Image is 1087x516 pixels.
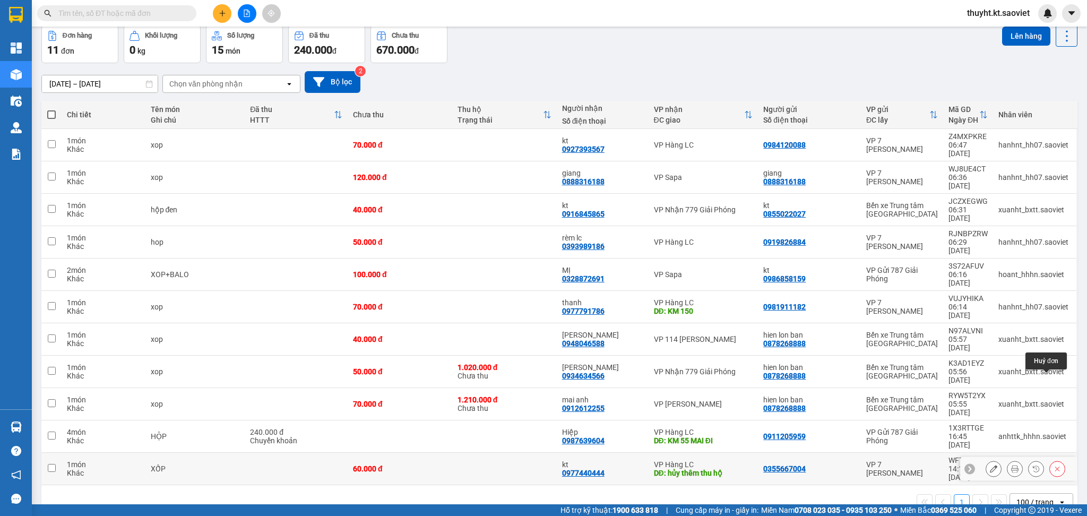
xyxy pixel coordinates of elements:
[458,363,551,372] div: 1.020.000 đ
[763,141,806,149] div: 0984120088
[151,367,240,376] div: xop
[763,432,806,441] div: 0911205959
[151,238,240,246] div: hop
[1025,352,1067,369] div: Huỷ đơn
[332,47,337,55] span: đ
[1028,506,1036,514] span: copyright
[866,460,938,477] div: VP 7 [PERSON_NAME]
[948,335,988,352] div: 05:57 [DATE]
[795,506,892,514] strong: 0708 023 035 - 0935 103 250
[985,504,986,516] span: |
[654,400,753,408] div: VP [PERSON_NAME]
[67,363,140,372] div: 1 món
[654,335,753,343] div: VP 114 [PERSON_NAME]
[866,298,938,315] div: VP 7 [PERSON_NAME]
[415,47,419,55] span: đ
[998,238,1071,246] div: hanhnt_hh07.saoviet
[866,363,938,380] div: Bến xe Trung tâm [GEOGRAPHIC_DATA]
[285,80,294,88] svg: open
[948,465,988,481] div: 14:17 [DATE]
[562,428,643,436] div: Hiệp
[151,400,240,408] div: xop
[67,331,140,339] div: 1 món
[11,446,21,456] span: question-circle
[866,234,938,251] div: VP 7 [PERSON_NAME]
[900,504,977,516] span: Miền Bắc
[353,110,447,119] div: Chưa thu
[58,7,184,19] input: Tìm tên, số ĐT hoặc mã đơn
[562,274,605,283] div: 0328872691
[392,32,419,39] div: Chưa thu
[998,110,1071,119] div: Nhân viên
[931,506,977,514] strong: 0369 525 060
[353,335,447,343] div: 40.000 đ
[67,436,140,445] div: Khác
[866,428,938,445] div: VP Gửi 787 Giải Phóng
[67,145,140,153] div: Khác
[998,303,1071,311] div: hanhnt_hh07.saoviet
[649,101,758,129] th: Toggle SortBy
[654,367,753,376] div: VP Nhận 779 Giải Phóng
[562,266,643,274] div: MỊ
[866,105,929,114] div: VP gửi
[763,169,856,177] div: giang
[353,400,447,408] div: 70.000 đ
[458,395,551,412] div: Chưa thu
[866,169,938,186] div: VP 7 [PERSON_NAME]
[67,298,140,307] div: 1 món
[245,101,348,129] th: Toggle SortBy
[948,303,988,320] div: 06:14 [DATE]
[1043,8,1053,18] img: icon-new-feature
[61,47,74,55] span: đơn
[353,367,447,376] div: 50.000 đ
[151,432,240,441] div: HỘP
[763,105,856,114] div: Người gửi
[67,266,140,274] div: 2 món
[1062,4,1081,23] button: caret-down
[562,460,643,469] div: kt
[562,363,643,372] div: thanh tam
[560,504,658,516] span: Hỗ trợ kỹ thuật:
[954,494,970,510] button: 1
[948,359,988,367] div: K3AD1EYZ
[219,10,226,17] span: plus
[998,367,1071,376] div: xuanht_bxtt.saoviet
[763,274,806,283] div: 0986858159
[948,391,988,400] div: RYW5T2YX
[562,104,643,113] div: Người nhận
[63,32,92,39] div: Đơn hàng
[67,210,140,218] div: Khác
[562,339,605,348] div: 0948046588
[654,307,753,315] div: DĐ: KM 150
[562,234,643,242] div: rèm lc
[654,460,753,469] div: VP Hàng LC
[1002,27,1050,46] button: Lên hàng
[948,116,979,124] div: Ngày ĐH
[67,404,140,412] div: Khác
[353,465,447,473] div: 60.000 đ
[998,270,1071,279] div: hoant_hhhn.saoviet
[47,44,59,56] span: 11
[9,7,23,23] img: logo-vxr
[948,173,988,190] div: 06:36 [DATE]
[268,10,275,17] span: aim
[137,47,145,55] span: kg
[67,469,140,477] div: Khác
[151,116,240,124] div: Ghi chú
[562,242,605,251] div: 0393989186
[998,400,1071,408] div: xuanht_bxtt.saoviet
[562,395,643,404] div: mai anh
[763,238,806,246] div: 0919826884
[763,395,856,404] div: hien lon ban
[676,504,758,516] span: Cung cấp máy in - giấy in:
[452,101,557,129] th: Toggle SortBy
[11,494,21,504] span: message
[151,465,240,473] div: XỐP
[763,303,806,311] div: 0981911182
[227,32,254,39] div: Số lượng
[67,307,140,315] div: Khác
[654,116,745,124] div: ĐC giao
[654,298,753,307] div: VP Hàng LC
[206,25,283,63] button: Số lượng15món
[353,270,447,279] div: 100.000 đ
